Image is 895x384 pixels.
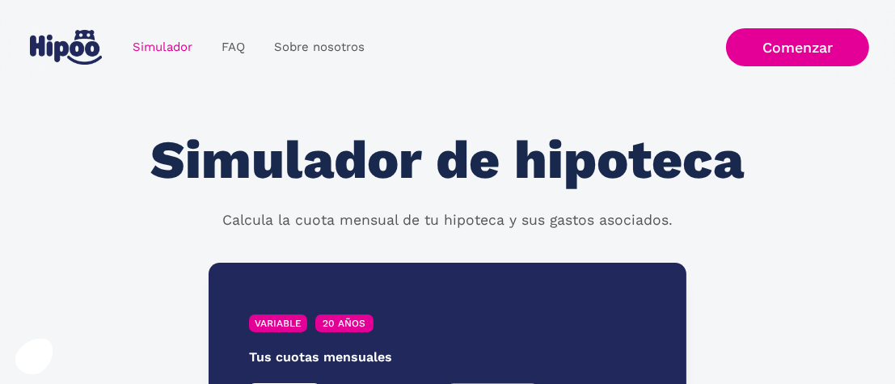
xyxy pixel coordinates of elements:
[222,210,673,231] p: Calcula la cuota mensual de tu hipoteca y sus gastos asociados.
[260,32,379,63] a: Sobre nosotros
[315,314,374,332] a: 20 AÑOS
[26,23,105,71] a: home
[249,314,307,332] a: VARIABLE
[151,131,745,190] h1: Simulador de hipoteca
[207,32,260,63] a: FAQ
[726,28,869,66] a: Comenzar
[249,348,392,368] p: Tus cuotas mensuales
[118,32,207,63] a: Simulador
